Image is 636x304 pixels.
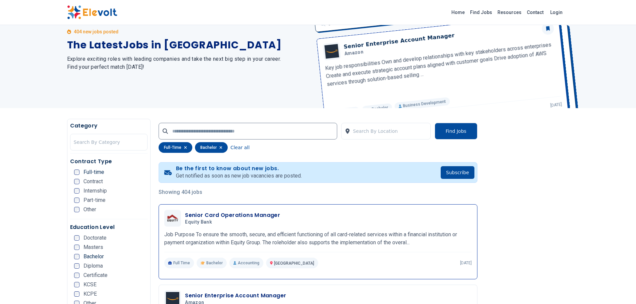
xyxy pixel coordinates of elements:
[274,261,314,266] span: [GEOGRAPHIC_DATA]
[67,55,310,71] h2: Explore exciting roles with leading companies and take the next big step in your career. Find you...
[495,7,524,18] a: Resources
[546,6,567,19] a: Login
[230,142,249,153] button: Clear all
[74,245,79,250] input: Masters
[67,5,117,19] img: Elevolt
[229,258,263,268] p: Accounting
[524,7,546,18] a: Contact
[449,7,467,18] a: Home
[74,273,79,278] input: Certificate
[83,282,96,287] span: KCSE
[74,179,79,184] input: Contract
[460,260,472,266] p: [DATE]
[74,235,79,241] input: Doctorate
[83,207,96,212] span: Other
[195,142,228,153] div: bachelor
[83,291,97,297] span: KCPE
[441,166,474,179] button: Subscribe
[83,188,107,194] span: Internship
[159,188,477,196] p: Showing 404 jobs
[185,219,212,225] span: Equity Bank
[176,165,302,172] h4: Be the first to know about new jobs.
[435,123,477,139] button: Find Jobs
[164,210,472,268] a: Equity BankSenior Card Operations ManagerEquity BankJob Purpose To ensure the smooth, secure, and...
[83,245,103,250] span: Masters
[176,172,302,180] p: Get notified as soon as new job vacancies are posted.
[74,198,79,203] input: Part-time
[166,214,179,223] img: Equity Bank
[74,282,79,287] input: KCSE
[74,170,79,175] input: Full-time
[164,231,472,247] p: Job Purpose To ensure the smooth, secure, and efficient functioning of all card-related services ...
[74,188,79,194] input: Internship
[83,273,108,278] span: Certificate
[74,254,79,259] input: Bachelor
[185,211,280,219] h3: Senior Card Operations Manager
[74,263,79,269] input: Diploma
[83,198,105,203] span: Part-time
[70,223,148,231] h5: Education Level
[70,122,148,130] h5: Category
[185,292,286,300] h3: Senior Enterprise Account Manager
[467,7,495,18] a: Find Jobs
[164,258,194,268] p: Full Time
[83,263,103,269] span: Diploma
[74,291,79,297] input: KCPE
[159,142,192,153] div: full-time
[74,28,119,35] p: 404 new jobs posted
[67,39,310,51] h1: The Latest Jobs in [GEOGRAPHIC_DATA]
[83,170,104,175] span: Full-time
[206,260,223,266] span: Bachelor
[83,235,107,241] span: Doctorate
[603,272,636,304] iframe: Chat Widget
[83,179,103,184] span: Contract
[74,207,79,212] input: Other
[70,158,148,166] h5: Contract Type
[83,254,104,259] span: Bachelor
